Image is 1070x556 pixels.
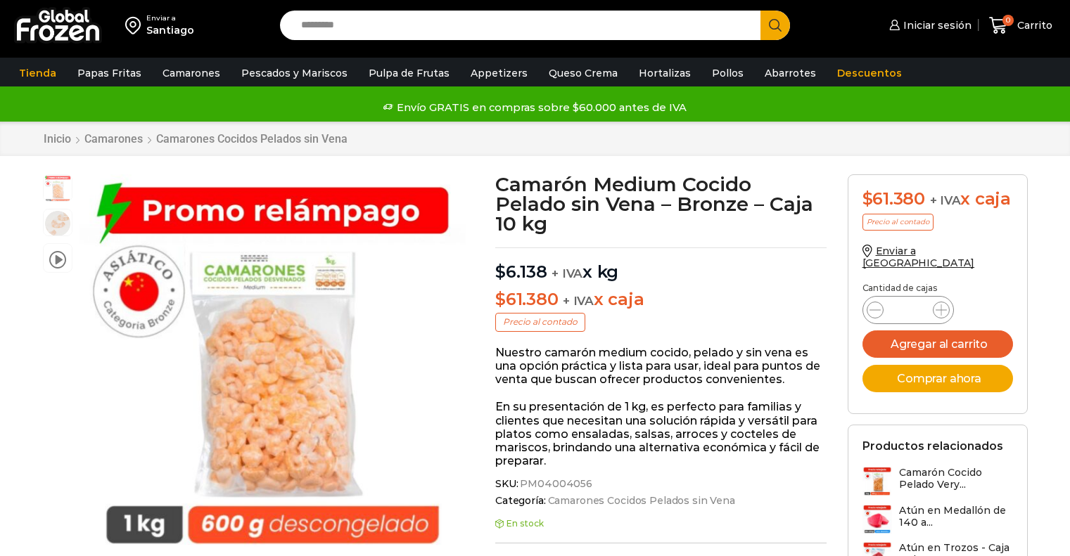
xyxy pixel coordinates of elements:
[862,283,1013,293] p: Cantidad de cajas
[464,60,535,86] a: Appetizers
[1002,15,1014,26] span: 0
[546,495,735,507] a: Camarones Cocidos Pelados sin Vena
[760,11,790,40] button: Search button
[862,189,1013,209] div: x caja
[495,289,558,309] bdi: 61.380
[125,13,146,37] img: address-field-icon.svg
[900,18,972,32] span: Iniciar sesión
[930,193,961,207] span: + IVA
[495,261,506,282] span: $
[495,519,827,529] p: En stock
[518,478,592,490] span: PM04004056
[44,175,72,203] span: relampago medium
[862,188,873,209] span: $
[495,400,827,467] p: En su presentación de 1 kg, es perfecto para familias y clientes que necesitan una solución rápid...
[495,290,827,310] p: x caja
[895,300,922,320] input: Product quantity
[495,346,827,387] p: Nuestro camarón medium cocido, pelado y sin vena es una opción práctica y lista para usar, ideal ...
[862,439,1003,453] h2: Productos relacionados
[146,23,194,37] div: Santiago
[234,60,355,86] a: Pescados y Mariscos
[705,60,751,86] a: Pollos
[12,60,63,86] a: Tienda
[552,266,582,280] span: + IVA
[70,60,148,86] a: Papas Fritas
[43,132,72,146] a: Inicio
[862,188,925,209] bdi: 61.380
[899,467,1013,491] h3: Camarón Cocido Pelado Very...
[862,245,975,269] a: Enviar a [GEOGRAPHIC_DATA]
[862,365,1013,392] button: Comprar ahora
[862,330,1013,358] button: Agregar al carrito
[862,214,934,231] p: Precio al contado
[362,60,457,86] a: Pulpa de Frutas
[862,467,1013,497] a: Camarón Cocido Pelado Very...
[542,60,625,86] a: Queso Crema
[155,132,348,146] a: Camarones Cocidos Pelados sin Vena
[495,313,585,331] p: Precio al contado
[862,505,1013,535] a: Atún en Medallón de 140 a...
[495,174,827,233] h1: Camarón Medium Cocido Pelado sin Vena – Bronze – Caja 10 kg
[495,495,827,507] span: Categoría:
[84,132,144,146] a: Camarones
[495,289,506,309] span: $
[758,60,823,86] a: Abarrotes
[986,9,1056,42] a: 0 Carrito
[495,247,827,283] p: x kg
[43,132,348,146] nav: Breadcrumb
[830,60,909,86] a: Descuentos
[563,294,594,308] span: + IVA
[44,209,72,238] span: camaron medium bronze
[495,478,827,490] span: SKU:
[1014,18,1052,32] span: Carrito
[155,60,227,86] a: Camarones
[146,13,194,23] div: Enviar a
[886,11,972,39] a: Iniciar sesión
[899,505,1013,529] h3: Atún en Medallón de 140 a...
[495,261,547,282] bdi: 6.138
[632,60,698,86] a: Hortalizas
